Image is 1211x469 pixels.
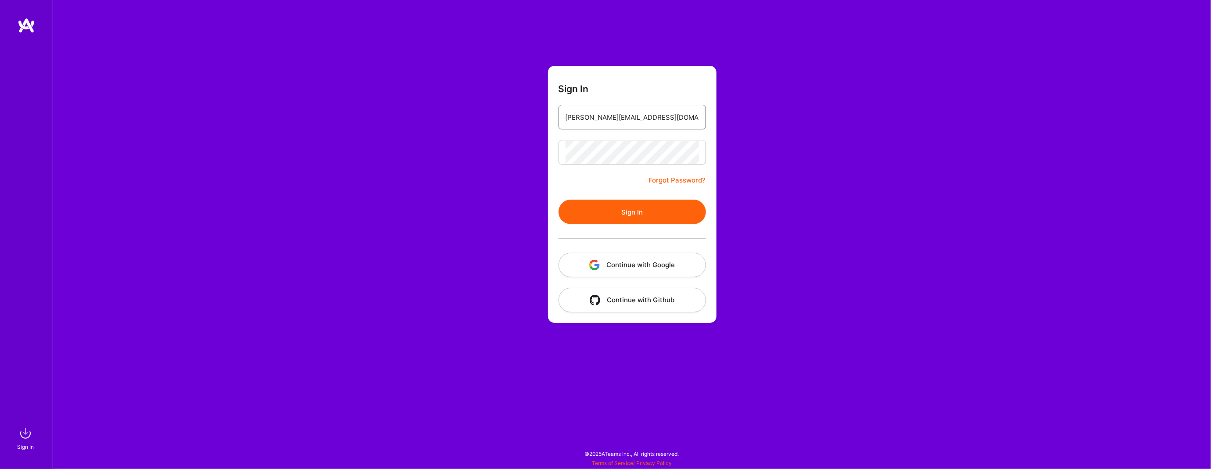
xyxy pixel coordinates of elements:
[589,260,600,270] img: icon
[590,295,600,305] img: icon
[559,253,706,277] button: Continue with Google
[649,175,706,186] a: Forgot Password?
[636,460,672,466] a: Privacy Policy
[592,460,633,466] a: Terms of Service
[17,442,34,451] div: Sign In
[592,460,672,466] span: |
[566,106,699,129] input: Email...
[559,288,706,312] button: Continue with Github
[559,200,706,224] button: Sign In
[559,83,589,94] h3: Sign In
[18,18,35,33] img: logo
[18,425,34,451] a: sign inSign In
[53,443,1211,465] div: © 2025 ATeams Inc., All rights reserved.
[17,425,34,442] img: sign in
